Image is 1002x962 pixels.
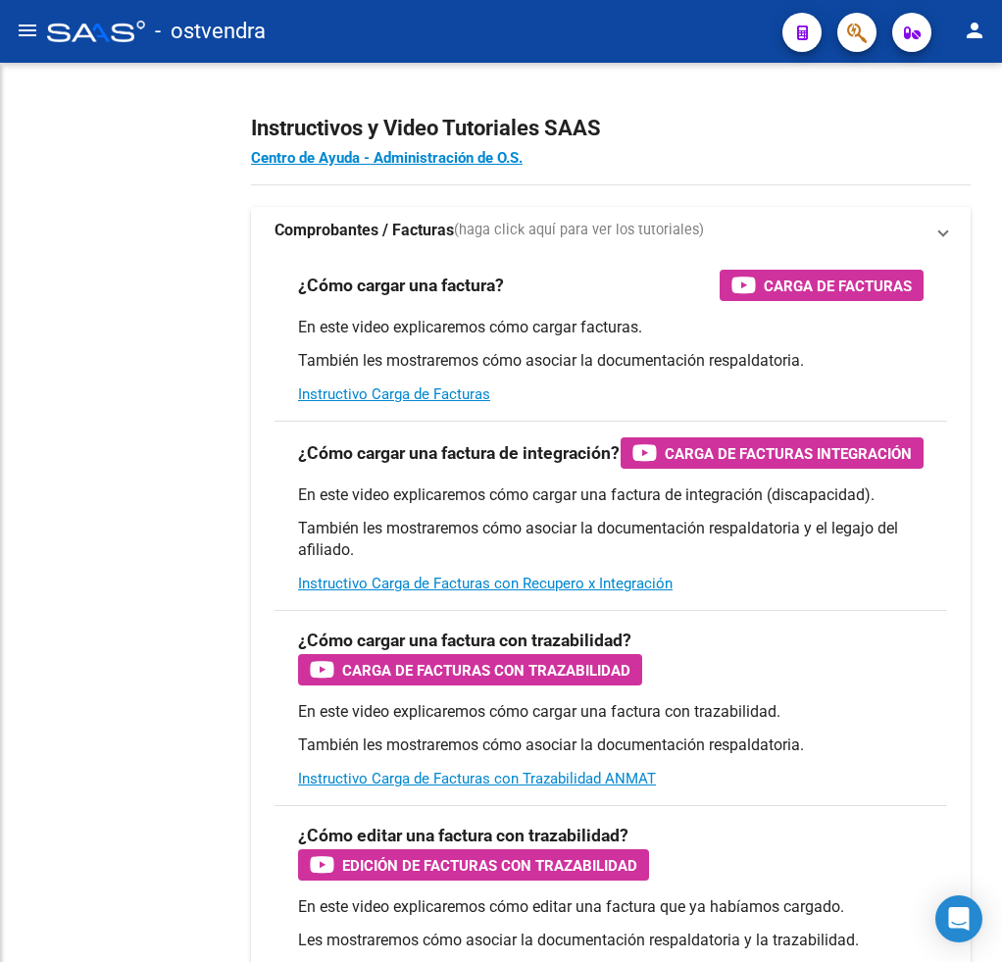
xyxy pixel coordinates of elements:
[621,437,924,469] button: Carga de Facturas Integración
[155,10,266,53] span: - ostvendra
[298,770,656,787] a: Instructivo Carga de Facturas con Trazabilidad ANMAT
[298,896,924,918] p: En este video explicaremos cómo editar una factura que ya habíamos cargado.
[251,110,971,147] h2: Instructivos y Video Tutoriales SAAS
[298,484,924,506] p: En este video explicaremos cómo cargar una factura de integración (discapacidad).
[342,658,630,683] span: Carga de Facturas con Trazabilidad
[275,220,454,241] strong: Comprobantes / Facturas
[298,439,620,467] h3: ¿Cómo cargar una factura de integración?
[298,701,924,723] p: En este video explicaremos cómo cargar una factura con trazabilidad.
[298,734,924,756] p: También les mostraremos cómo asociar la documentación respaldatoria.
[963,19,986,42] mat-icon: person
[298,350,924,372] p: También les mostraremos cómo asociar la documentación respaldatoria.
[454,220,704,241] span: (haga click aquí para ver los tutoriales)
[298,822,628,849] h3: ¿Cómo editar una factura con trazabilidad?
[298,385,490,403] a: Instructivo Carga de Facturas
[665,441,912,466] span: Carga de Facturas Integración
[298,575,673,592] a: Instructivo Carga de Facturas con Recupero x Integración
[298,654,642,685] button: Carga de Facturas con Trazabilidad
[298,930,924,951] p: Les mostraremos cómo asociar la documentación respaldatoria y la trazabilidad.
[16,19,39,42] mat-icon: menu
[298,317,924,338] p: En este video explicaremos cómo cargar facturas.
[298,849,649,881] button: Edición de Facturas con Trazabilidad
[251,149,523,167] a: Centro de Ayuda - Administración de O.S.
[935,895,982,942] div: Open Intercom Messenger
[298,272,504,299] h3: ¿Cómo cargar una factura?
[251,207,971,254] mat-expansion-panel-header: Comprobantes / Facturas(haga click aquí para ver los tutoriales)
[298,518,924,561] p: También les mostraremos cómo asociar la documentación respaldatoria y el legajo del afiliado.
[720,270,924,301] button: Carga de Facturas
[342,853,637,878] span: Edición de Facturas con Trazabilidad
[298,627,631,654] h3: ¿Cómo cargar una factura con trazabilidad?
[764,274,912,298] span: Carga de Facturas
